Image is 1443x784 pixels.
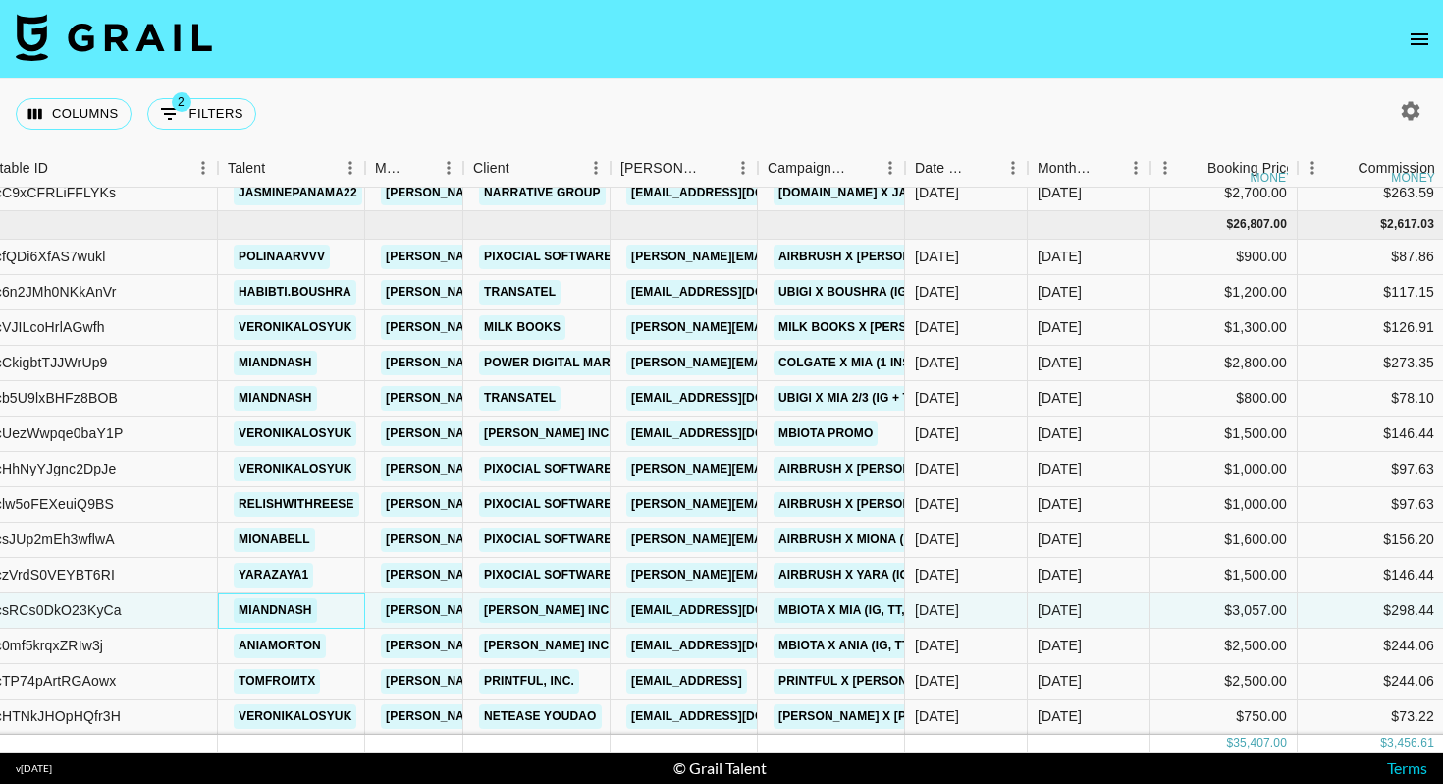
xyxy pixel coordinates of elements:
[1150,153,1180,183] button: Menu
[915,565,959,585] div: 18/08/2025
[1150,700,1298,735] div: $750.00
[1038,600,1082,620] div: Aug '25
[1038,706,1082,726] div: Aug '25
[1380,216,1387,233] div: $
[774,492,987,517] a: AirBrush x [PERSON_NAME] (IG)
[774,181,950,205] a: [DOMAIN_NAME] x Jasmine
[1298,153,1327,183] button: Menu
[774,315,1084,340] a: Milk Books x [PERSON_NAME] (1 Reel + Story)
[381,457,701,481] a: [PERSON_NAME][EMAIL_ADDRESS][DOMAIN_NAME]
[1038,494,1082,514] div: Aug '25
[915,636,959,655] div: 18/08/2025
[1038,636,1082,655] div: Aug '25
[381,315,701,340] a: [PERSON_NAME][EMAIL_ADDRESS][DOMAIN_NAME]
[1150,664,1298,700] div: $2,500.00
[581,153,611,183] button: Menu
[479,704,602,729] a: NetEase YouDao
[611,149,758,188] div: Booker
[381,634,701,658] a: [PERSON_NAME][EMAIL_ADDRESS][DOMAIN_NAME]
[381,280,701,305] a: [PERSON_NAME][EMAIL_ADDRESS][DOMAIN_NAME]
[479,181,606,205] a: Narrative Group
[479,315,565,340] a: Milk Books
[381,492,701,517] a: [PERSON_NAME][EMAIL_ADDRESS][DOMAIN_NAME]
[1150,346,1298,381] div: $2,800.00
[381,528,701,552] a: [PERSON_NAME][EMAIL_ADDRESS][DOMAIN_NAME]
[915,459,959,478] div: 18/08/2025
[1028,149,1150,188] div: Month Due
[381,704,701,729] a: [PERSON_NAME][EMAIL_ADDRESS][DOMAIN_NAME]
[1226,216,1233,233] div: $
[1387,758,1427,777] a: Terms
[915,247,959,266] div: 15/07/2025
[915,183,959,202] div: 18/08/2025
[1150,452,1298,487] div: $1,000.00
[381,351,701,375] a: [PERSON_NAME][EMAIL_ADDRESS][DOMAIN_NAME]
[1150,310,1298,346] div: $1,300.00
[768,149,848,188] div: Campaign (Type)
[365,149,463,188] div: Manager
[905,149,1028,188] div: Date Created
[626,563,1047,588] a: [PERSON_NAME][EMAIL_ADDRESS][PERSON_NAME][DOMAIN_NAME]
[774,528,954,552] a: AirBrush x Miona (IG + TT)
[1094,154,1121,182] button: Sort
[701,154,728,182] button: Sort
[1038,183,1082,202] div: Sep '25
[479,386,561,411] a: Transatel
[188,153,218,183] button: Menu
[1207,149,1294,188] div: Booking Price
[774,669,958,694] a: Printful x [PERSON_NAME]
[1038,317,1082,337] div: Aug '25
[336,153,365,183] button: Menu
[473,149,509,188] div: Client
[479,280,561,305] a: Transatel
[1387,216,1434,233] div: 2,617.03
[172,92,191,112] span: 2
[406,154,434,182] button: Sort
[774,598,980,623] a: mBIOTA x Mia (IG, TT, 2 Stories)
[1150,381,1298,417] div: $800.00
[626,315,1047,340] a: [PERSON_NAME][EMAIL_ADDRESS][PERSON_NAME][DOMAIN_NAME]
[774,563,918,588] a: AirBrush x Yara (IG)
[774,245,962,269] a: AirBrush x [PERSON_NAME]
[1180,154,1207,182] button: Sort
[1038,149,1094,188] div: Month Due
[998,153,1028,183] button: Menu
[234,280,356,305] a: habibti.boushra
[434,153,463,183] button: Menu
[848,154,876,182] button: Sort
[915,706,959,726] div: 18/08/2025
[509,154,537,182] button: Sort
[915,530,959,549] div: 18/08/2025
[381,245,701,269] a: [PERSON_NAME][EMAIL_ADDRESS][DOMAIN_NAME]
[1038,353,1082,372] div: Aug '25
[774,351,1361,375] a: Colgate x Mia (1 Instagram Reel, 4 images, 4 months usage right and 45 days access)
[234,421,356,446] a: veronikalosyuk
[1038,282,1082,302] div: Aug '25
[234,634,326,658] a: aniamorton
[1038,530,1082,549] div: Aug '25
[626,351,1047,375] a: [PERSON_NAME][EMAIL_ADDRESS][PERSON_NAME][DOMAIN_NAME]
[147,98,256,130] button: Show filters
[234,457,356,481] a: veronikalosyuk
[234,563,313,588] a: yarazaya1
[915,423,959,443] div: 11/08/2025
[1150,275,1298,310] div: $1,200.00
[1387,735,1434,752] div: 3,456.61
[1150,487,1298,523] div: $1,000.00
[774,634,987,658] a: mBIOTA x Ania (IG, TT, 2 Stories)
[774,457,1015,481] a: AirBrush x [PERSON_NAME] (IG + TT)
[479,245,668,269] a: Pixocial Software Limited
[234,598,317,623] a: miandnash
[915,353,959,372] div: 11/08/2025
[1038,388,1082,408] div: Aug '25
[1150,523,1298,558] div: $1,600.00
[218,149,365,188] div: Talent
[234,245,330,269] a: polinaarvvv
[1226,735,1233,752] div: $
[479,563,668,588] a: Pixocial Software Limited
[234,669,320,694] a: tomfromtx
[381,669,701,694] a: [PERSON_NAME][EMAIL_ADDRESS][DOMAIN_NAME]
[1038,671,1082,691] div: Aug '25
[16,14,212,61] img: Grail Talent
[1038,459,1082,478] div: Aug '25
